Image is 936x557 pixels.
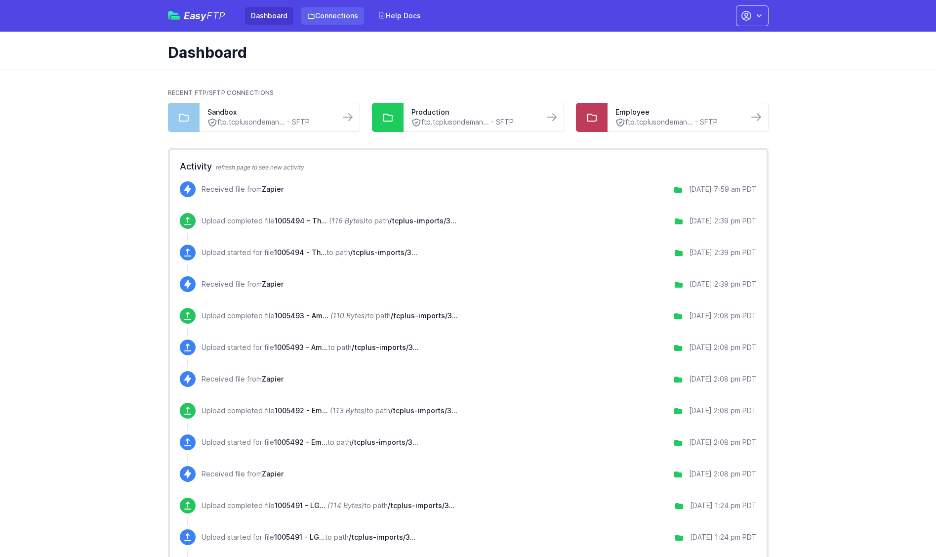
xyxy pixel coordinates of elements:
p: Received file from [202,374,284,384]
h2: Activity [180,160,757,173]
div: [DATE] 2:08 pm PDT [689,469,757,479]
p: Upload completed file to path [202,311,458,321]
div: [DATE] 2:08 pm PDT [689,437,757,447]
span: Zapier [262,470,284,478]
i: (110 Bytes) [330,311,367,320]
span: /tcplus-imports/323657-1/CostCodes [349,533,416,541]
div: [DATE] 2:39 pm PDT [690,216,757,226]
p: Upload completed file to path [202,501,455,511]
i: (114 Bytes) [327,501,364,510]
div: [DATE] 1:24 pm PDT [690,501,757,511]
a: Sandbox [207,107,332,117]
a: Help Docs [372,7,427,25]
div: [DATE] 2:08 pm PDT [689,406,757,416]
span: 1005494 - The Terminal List EP.csv [275,216,327,225]
a: Connections [301,7,364,25]
span: /tcplus-imports/323657-1/CostCodes [389,216,456,225]
span: /tcplus-imports/323657-1/CostCodes [351,438,418,446]
div: [DATE] 2:08 pm PDT [689,343,757,352]
span: 1005492 - Emerald Solutions x.csv [274,438,327,446]
span: 1005493 - Amazon Ignite.csv [274,343,328,351]
img: easyftp_logo.png [168,11,180,20]
p: Received file from [202,184,284,194]
a: Production [411,107,536,117]
span: Zapier [262,185,284,193]
a: ftp.tcplusondeman... - SFTP [207,117,332,128]
a: Employee [615,107,740,117]
div: [DATE] 2:08 pm PDT [689,311,757,321]
p: Upload started for file to path [202,343,419,352]
p: Upload completed file to path [202,216,456,226]
span: 1005494 - The Terminal List EP.csv [274,248,326,257]
p: Received file from [202,279,284,289]
p: Upload started for file to path [202,437,418,447]
i: (116 Bytes) [329,216,366,225]
h2: Recent FTP/SFTP Connections [168,89,769,97]
span: 1005492 - Emerald Solutions x.csv [275,406,328,415]
span: FTP [206,10,225,22]
p: Upload started for file to path [202,248,417,257]
p: Upload started for file to path [202,532,416,542]
span: Easy [184,11,225,21]
span: refresh page to see new activity [216,164,304,171]
iframe: Drift Widget Chat Controller [887,508,924,545]
div: [DATE] 2:39 pm PDT [690,279,757,289]
p: Upload completed file to path [202,406,457,416]
div: [DATE] 2:39 pm PDT [690,248,757,257]
div: [DATE] 2:08 pm PDT [689,374,757,384]
a: ftp.tcplusondeman... - SFTP [615,117,740,128]
span: 1005493 - Amazon Ignite.csv [275,311,328,320]
span: /tcplus-imports/323657-1/CostCodes [350,248,417,257]
a: ftp.tcplusondeman... - SFTP [411,117,536,128]
span: 1005491 - LG NOVA InnoSummit 2.csv [274,533,325,541]
span: 1005491 - LG NOVA InnoSummit 2.csv [275,501,326,510]
span: /tcplus-imports/323657-1/CostCodes [352,343,419,351]
span: Zapier [262,375,284,383]
p: Received file from [202,469,284,479]
div: [DATE] 1:24 pm PDT [690,532,757,542]
i: (113 Bytes) [330,406,366,415]
a: EasyFTP [168,11,225,21]
div: [DATE] 7:59 am PDT [689,184,757,194]
h1: Dashboard [168,43,761,61]
span: /tcplus-imports/323657-1/CostCodes [391,311,458,320]
span: /tcplus-imports/323657-1/CostCodes [388,501,455,510]
a: Dashboard [245,7,293,25]
span: /tcplus-imports/323657-1/CostCodes [390,406,457,415]
span: Zapier [262,280,284,288]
